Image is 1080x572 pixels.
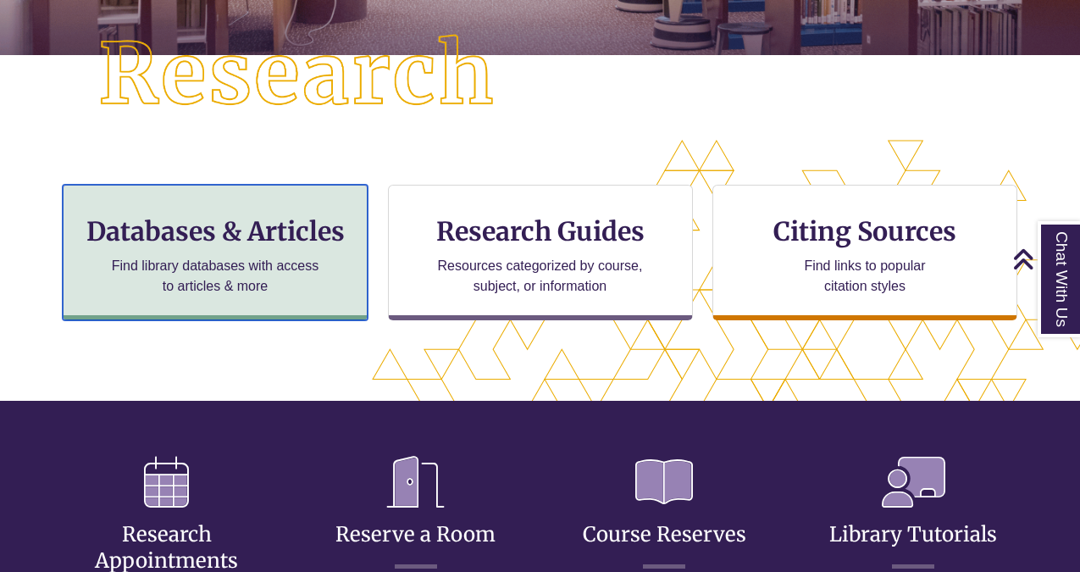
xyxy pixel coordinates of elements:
p: Find library databases with access to articles & more [105,256,326,297]
p: Resources categorized by course, subject, or information [429,256,651,297]
a: Reserve a Room [335,480,496,547]
a: Course Reserves [583,480,746,547]
a: Databases & Articles Find library databases with access to articles & more [63,185,368,320]
a: Research Guides Resources categorized by course, subject, or information [388,185,693,320]
h3: Citing Sources [762,215,968,247]
a: Library Tutorials [829,480,997,547]
h3: Databases & Articles [77,215,353,247]
p: Find links to popular citation styles [783,256,948,297]
h3: Research Guides [402,215,678,247]
a: Citing Sources Find links to popular citation styles [712,185,1017,320]
a: Back to Top [1012,247,1076,270]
